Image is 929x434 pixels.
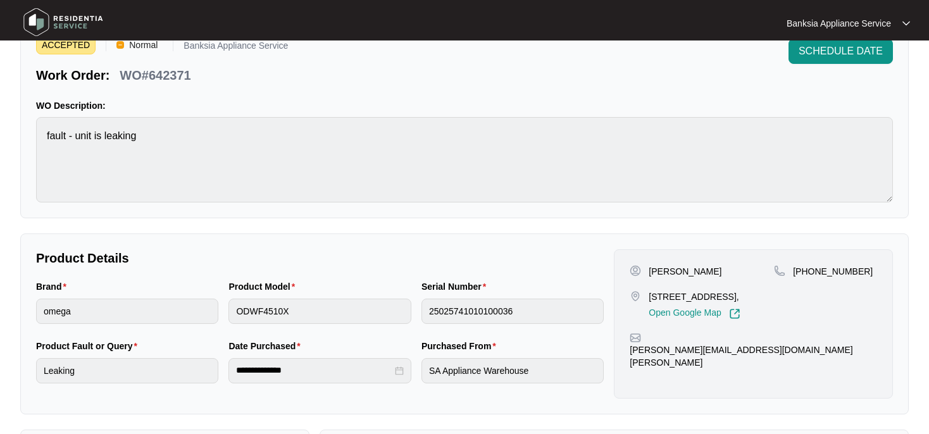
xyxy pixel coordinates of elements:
[228,280,300,293] label: Product Model
[729,308,740,319] img: Link-External
[799,44,883,59] span: SCHEDULE DATE
[649,308,740,319] a: Open Google Map
[787,17,891,30] p: Banksia Appliance Service
[36,299,218,324] input: Brand
[902,20,910,27] img: dropdown arrow
[36,35,96,54] span: ACCEPTED
[421,340,501,352] label: Purchased From
[184,41,288,54] p: Banksia Appliance Service
[793,265,873,278] p: [PHONE_NUMBER]
[36,99,893,112] p: WO Description:
[789,39,893,64] button: SCHEDULE DATE
[36,249,604,267] p: Product Details
[630,265,641,276] img: user-pin
[36,340,142,352] label: Product Fault or Query
[228,340,305,352] label: Date Purchased
[124,35,163,54] span: Normal
[36,358,218,383] input: Product Fault or Query
[36,66,109,84] p: Work Order:
[36,280,72,293] label: Brand
[228,299,411,324] input: Product Model
[19,3,108,41] img: residentia service logo
[649,290,740,303] p: [STREET_ADDRESS],
[649,265,721,278] p: [PERSON_NAME]
[236,364,392,377] input: Date Purchased
[120,66,190,84] p: WO#642371
[630,332,641,344] img: map-pin
[116,41,124,49] img: Vercel Logo
[630,344,877,369] p: [PERSON_NAME][EMAIL_ADDRESS][DOMAIN_NAME][PERSON_NAME]
[36,117,893,202] textarea: fault - unit is leaking
[421,358,604,383] input: Purchased From
[774,265,785,276] img: map-pin
[630,290,641,302] img: map-pin
[421,299,604,324] input: Serial Number
[421,280,491,293] label: Serial Number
